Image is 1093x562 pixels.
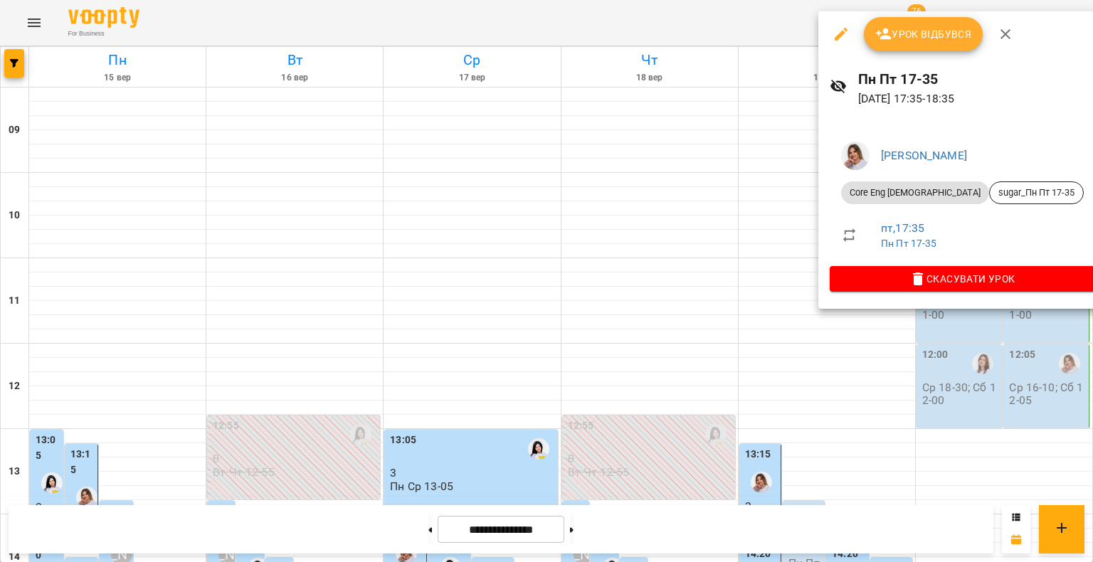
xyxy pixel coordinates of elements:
span: Урок відбувся [875,26,972,43]
a: [PERSON_NAME] [881,149,967,162]
span: sugar_Пн Пт 17-35 [990,186,1083,199]
span: Скасувати Урок [841,270,1084,287]
div: sugar_Пн Пт 17-35 [989,181,1084,204]
a: пт , 17:35 [881,221,924,235]
span: Core Eng [DEMOGRAPHIC_DATA] [841,186,989,199]
a: Пн Пт 17-35 [881,238,937,249]
img: d332a1c3318355be326c790ed3ba89f4.jpg [841,142,870,170]
button: Урок відбувся [864,17,983,51]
